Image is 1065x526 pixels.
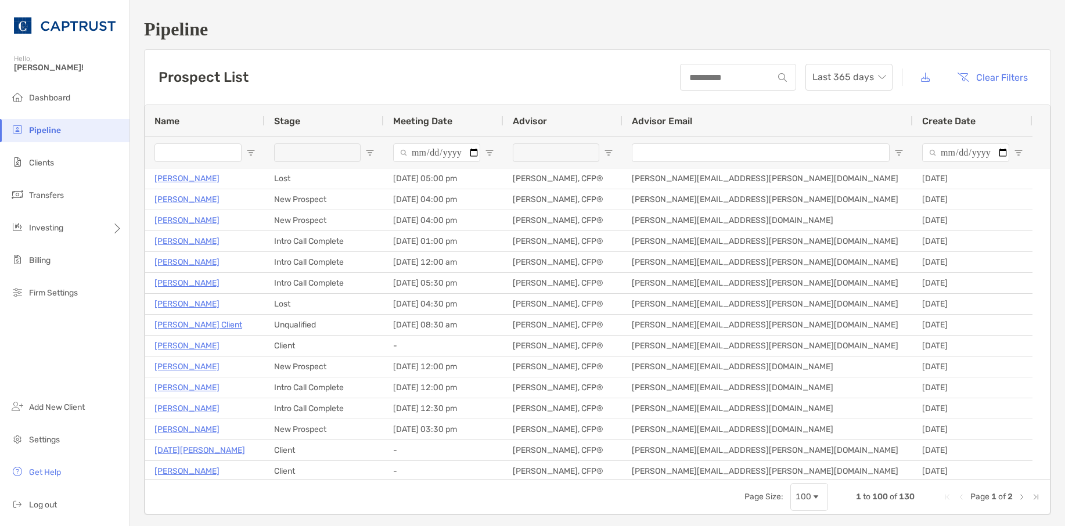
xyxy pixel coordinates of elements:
[503,273,623,293] div: [PERSON_NAME], CFP®
[384,273,503,293] div: [DATE] 05:30 pm
[14,5,116,46] img: CAPTRUST Logo
[144,19,1051,40] h1: Pipeline
[503,252,623,272] div: [PERSON_NAME], CFP®
[632,143,890,162] input: Advisor Email Filter Input
[1017,492,1027,502] div: Next Page
[265,315,384,335] div: Unqualified
[10,497,24,511] img: logout icon
[246,148,256,157] button: Open Filter Menu
[265,273,384,293] div: Intro Call Complete
[384,189,503,210] div: [DATE] 04:00 pm
[503,294,623,314] div: [PERSON_NAME], CFP®
[970,492,990,502] span: Page
[913,419,1032,439] div: [DATE]
[913,336,1032,356] div: [DATE]
[922,116,976,127] span: Create Date
[10,464,24,478] img: get-help icon
[503,210,623,230] div: [PERSON_NAME], CFP®
[913,252,1032,272] div: [DATE]
[10,432,24,446] img: settings icon
[913,377,1032,398] div: [DATE]
[154,213,220,228] a: [PERSON_NAME]
[503,377,623,398] div: [PERSON_NAME], CFP®
[154,276,220,290] a: [PERSON_NAME]
[384,377,503,398] div: [DATE] 12:00 pm
[265,336,384,356] div: Client
[154,464,220,478] a: [PERSON_NAME]
[265,231,384,251] div: Intro Call Complete
[159,69,249,85] h3: Prospect List
[10,253,24,266] img: billing icon
[956,492,966,502] div: Previous Page
[812,64,886,90] span: Last 365 days
[922,143,1009,162] input: Create Date Filter Input
[154,380,220,395] a: [PERSON_NAME]
[863,492,870,502] span: to
[29,255,51,265] span: Billing
[991,492,996,502] span: 1
[913,461,1032,481] div: [DATE]
[913,294,1032,314] div: [DATE]
[913,356,1032,377] div: [DATE]
[778,73,787,82] img: input icon
[623,273,913,293] div: [PERSON_NAME][EMAIL_ADDRESS][PERSON_NAME][DOMAIN_NAME]
[154,255,220,269] a: [PERSON_NAME]
[154,422,220,437] a: [PERSON_NAME]
[872,492,888,502] span: 100
[503,440,623,460] div: [PERSON_NAME], CFP®
[604,148,613,157] button: Open Filter Menu
[265,398,384,419] div: Intro Call Complete
[154,359,220,374] p: [PERSON_NAME]
[1031,492,1041,502] div: Last Page
[623,252,913,272] div: [PERSON_NAME][EMAIL_ADDRESS][PERSON_NAME][DOMAIN_NAME]
[623,231,913,251] div: [PERSON_NAME][EMAIL_ADDRESS][PERSON_NAME][DOMAIN_NAME]
[10,220,24,234] img: investing icon
[154,443,245,457] a: [DATE][PERSON_NAME]
[384,336,503,356] div: -
[384,294,503,314] div: [DATE] 04:30 pm
[29,93,70,103] span: Dashboard
[894,148,904,157] button: Open Filter Menu
[29,223,63,233] span: Investing
[154,234,220,248] a: [PERSON_NAME]
[10,90,24,104] img: dashboard icon
[913,398,1032,419] div: [DATE]
[744,492,783,502] div: Page Size:
[154,338,220,353] a: [PERSON_NAME]
[384,231,503,251] div: [DATE] 01:00 pm
[154,192,220,207] p: [PERSON_NAME]
[10,155,24,169] img: clients icon
[29,435,60,445] span: Settings
[623,398,913,419] div: [PERSON_NAME][EMAIL_ADDRESS][DOMAIN_NAME]
[942,492,952,502] div: First Page
[998,492,1006,502] span: of
[913,273,1032,293] div: [DATE]
[154,116,179,127] span: Name
[623,315,913,335] div: [PERSON_NAME][EMAIL_ADDRESS][PERSON_NAME][DOMAIN_NAME]
[503,231,623,251] div: [PERSON_NAME], CFP®
[384,356,503,377] div: [DATE] 12:00 pm
[913,315,1032,335] div: [DATE]
[265,210,384,230] div: New Prospect
[29,467,61,477] span: Get Help
[384,440,503,460] div: -
[393,143,480,162] input: Meeting Date Filter Input
[790,483,828,511] div: Page Size
[29,288,78,298] span: Firm Settings
[29,190,64,200] span: Transfers
[623,210,913,230] div: [PERSON_NAME][EMAIL_ADDRESS][DOMAIN_NAME]
[265,189,384,210] div: New Prospect
[265,252,384,272] div: Intro Call Complete
[913,189,1032,210] div: [DATE]
[265,356,384,377] div: New Prospect
[154,318,242,332] a: [PERSON_NAME] Client
[899,492,915,502] span: 130
[29,125,61,135] span: Pipeline
[384,315,503,335] div: [DATE] 08:30 am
